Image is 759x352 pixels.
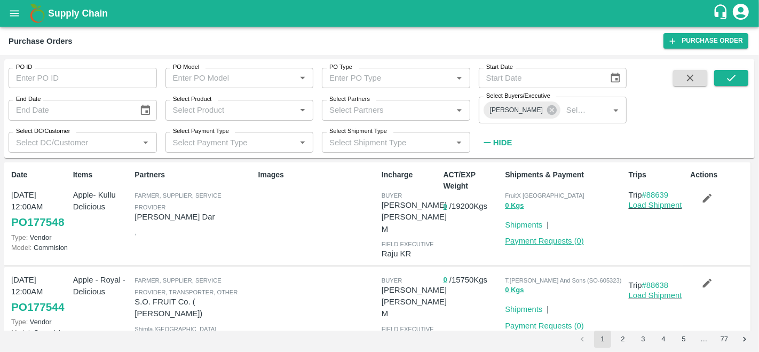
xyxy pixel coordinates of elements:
p: Apple- Kullu Delicious [73,189,131,213]
span: buyer [382,277,402,284]
p: ACT/EXP Weight [444,169,501,192]
span: , [135,229,136,236]
div: … [695,334,713,345]
p: [PERSON_NAME] [382,284,447,296]
a: PO177544 [11,298,64,317]
button: Open [452,103,466,117]
a: #88638 [642,281,669,290]
input: Enter PO Type [325,71,436,85]
span: field executive [382,326,434,332]
input: Select Product [169,103,293,117]
nav: pagination navigation [572,331,755,348]
span: Model: [11,328,31,337]
a: #88639 [642,191,669,199]
input: Select Buyers/Executive [562,103,592,117]
p: [PERSON_NAME] M [382,296,447,320]
div: | [542,215,549,231]
input: Select Payment Type [169,135,279,149]
img: logo [27,3,48,24]
button: page 1 [594,331,611,348]
label: PO Type [329,63,352,72]
label: PO Model [173,63,200,72]
span: Farmer, Supplier, Service Provider [135,192,221,210]
div: customer-support [713,4,731,23]
p: Vendor [11,232,69,243]
div: Purchase Orders [9,34,73,48]
a: Payment Requests (0) [505,322,584,330]
div: [PERSON_NAME] [484,101,560,119]
button: 0 Kgs [505,284,524,296]
input: Enter PO Model [169,71,279,85]
p: Incharge [382,169,439,181]
label: PO ID [16,63,32,72]
span: FruitX [GEOGRAPHIC_DATA] [505,192,584,199]
button: 0 [444,201,447,213]
p: [DATE] 12:00AM [11,274,69,298]
button: Open [296,71,310,85]
button: 0 Kgs [505,200,524,212]
button: Open [609,103,623,117]
button: Go to page 3 [635,331,652,348]
label: Select Partners [329,95,370,104]
button: Choose date [135,100,155,120]
span: Type: [11,233,28,241]
button: Open [139,136,153,150]
label: Start Date [486,63,513,72]
button: Go to page 4 [655,331,672,348]
p: Trip [629,189,686,201]
label: Select Buyers/Executive [486,92,550,100]
p: / 15750 Kgs [444,274,501,286]
span: Model: [11,244,31,252]
button: Choose date [605,68,626,88]
button: Open [296,136,310,150]
p: Actions [690,169,748,181]
p: Apple - Royal - Delicious [73,274,131,298]
p: Commision [11,327,69,338]
button: Hide [479,134,515,152]
input: Enter PO ID [9,68,157,88]
button: Go to page 5 [675,331,692,348]
button: Go to page 2 [614,331,631,348]
span: Farmer, Supplier, Service Provider, Transporter, Other [135,277,238,295]
span: field executive [382,241,434,247]
button: Open [296,103,310,117]
label: Select DC/Customer [16,127,70,136]
button: Go to page 77 [716,331,733,348]
span: Shimla , [GEOGRAPHIC_DATA] [135,326,216,332]
p: Partners [135,169,254,181]
p: Images [258,169,377,181]
p: Trip [629,279,686,291]
p: S.O. FRUIT Co. ( [PERSON_NAME]) [135,296,254,320]
button: 0 [444,274,447,286]
label: Select Product [173,95,211,104]
p: Trips [629,169,686,181]
input: Select Shipment Type [325,135,449,149]
div: account of current user [731,2,750,25]
a: Shipments [505,221,542,229]
b: Supply Chain [48,8,108,19]
p: [PERSON_NAME] Dar [135,211,254,223]
strong: Hide [493,138,512,147]
a: PO177548 [11,213,64,232]
input: Start Date [479,68,601,88]
button: Go to next page [736,331,753,348]
label: End Date [16,95,41,104]
span: Type: [11,318,28,326]
label: Select Shipment Type [329,127,387,136]
p: [PERSON_NAME] [382,199,447,211]
p: Date [11,169,69,181]
a: Payment Requests (0) [505,237,584,245]
span: buyer [382,192,402,199]
label: Select Payment Type [173,127,229,136]
span: [PERSON_NAME] [484,105,549,116]
p: Shipments & Payment [505,169,624,181]
p: / 19200 Kgs [444,200,501,213]
p: Commision [11,243,69,253]
button: open drawer [2,1,27,26]
a: Load Shipment [629,201,682,209]
p: Raju KR [382,248,439,260]
input: End Date [9,100,131,120]
span: T.[PERSON_NAME] And Sons (SO-605323) [505,277,621,284]
a: Purchase Order [663,33,748,49]
a: Shipments [505,305,542,314]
